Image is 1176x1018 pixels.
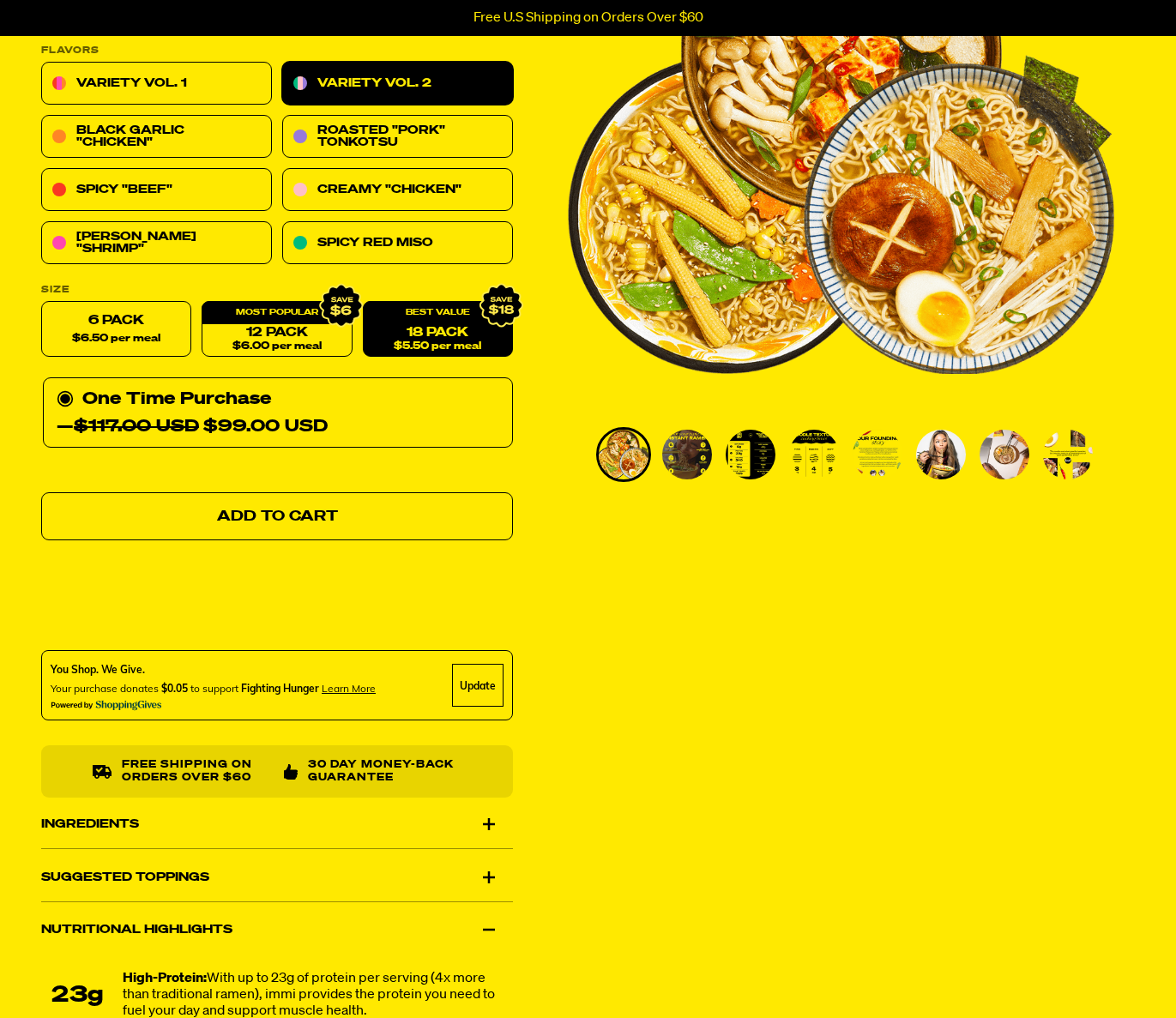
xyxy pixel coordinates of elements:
del: $117.00 USD [74,419,199,436]
a: Variety Vol. 2 [282,63,513,105]
p: Flavors [41,46,513,56]
p: Free U.S Shipping on Orders Over $60 [473,10,703,26]
a: [PERSON_NAME] "Shrimp" [41,222,272,265]
p: Free shipping on orders over $60 [122,760,270,785]
li: Go to slide 7 [977,427,1032,482]
span: Fighting Hunger [241,683,319,696]
li: Go to slide 2 [660,427,715,482]
span: $6.50 per meal [72,334,160,345]
a: 12 Pack$6.00 per meal [202,302,352,358]
label: 6 Pack [41,302,191,358]
a: Spicy "Beef" [41,169,272,212]
span: to support [190,683,238,696]
iframe: Marketing Popup [9,939,181,1009]
a: 18 Pack$5.50 per meal [363,302,513,358]
div: Suggested Toppings [41,853,513,901]
img: Variety Vol. 2 [789,430,839,479]
label: Size [41,286,513,295]
img: Variety Vol. 2 [599,430,648,479]
img: Powered By ShoppingGives [51,701,162,712]
div: PDP main carousel thumbnails [568,427,1115,482]
img: Variety Vol. 2 [980,430,1029,479]
img: Variety Vol. 2 [726,430,775,479]
a: Black Garlic "Chicken" [41,116,272,159]
li: Go to slide 8 [1040,427,1095,482]
img: Variety Vol. 2 [916,430,966,479]
span: Your purchase donates [51,683,159,696]
span: $0.05 [161,683,188,696]
li: Go to slide 3 [723,427,778,482]
a: Creamy "Chicken" [282,169,513,212]
li: Go to slide 1 [596,427,651,482]
span: — $99.00 USD [57,413,328,441]
li: Go to slide 6 [914,427,968,482]
div: You Shop. We Give. [51,663,376,678]
div: Update Cause Button [452,665,504,708]
img: Variety Vol. 2 [853,430,902,479]
span: $5.50 per meal [394,341,481,352]
span: Learn more about donating [322,683,376,696]
div: Ingredients [41,800,513,848]
li: Go to slide 5 [850,427,905,482]
li: Go to slide 4 [787,427,841,482]
img: Variety Vol. 2 [662,430,712,479]
span: $6.00 per meal [232,341,322,352]
p: 30 Day Money-Back Guarantee [308,760,461,785]
a: Add to Cart [41,493,513,541]
a: Roasted "Pork" Tonkotsu [282,116,513,159]
div: One Time Purchase [43,378,513,449]
a: Variety Vol. 1 [41,63,272,105]
div: Nutritional Highlights [41,906,513,954]
span: Add to Cart [217,509,338,524]
a: Spicy Red Miso [282,222,513,265]
img: Variety Vol. 2 [1043,430,1093,479]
